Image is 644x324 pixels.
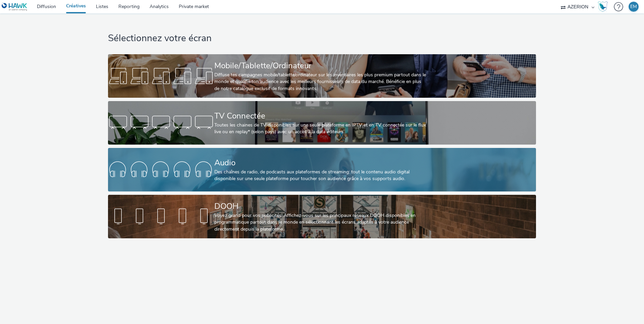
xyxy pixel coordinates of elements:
div: Des chaînes de radio, de podcasts aux plateformes de streaming: tout le contenu audio digital dis... [214,169,427,182]
img: undefined Logo [2,3,28,11]
a: Mobile/Tablette/OrdinateurDiffuse tes campagnes mobile/tablette/ordinateur sur les inventaires le... [108,54,536,98]
a: TV ConnectéeToutes les chaines de TV disponibles sur une seule plateforme en IPTV et en TV connec... [108,101,536,145]
div: DOOH [214,200,427,212]
img: Hawk Academy [598,1,608,12]
div: Toutes les chaines de TV disponibles sur une seule plateforme en IPTV et en TV connectée sur le f... [214,122,427,136]
a: Hawk Academy [598,1,610,12]
div: Diffuse tes campagnes mobile/tablette/ordinateur sur les inventaires les plus premium partout dan... [214,72,427,92]
div: TV Connectée [214,110,427,122]
h1: Sélectionnez votre écran [108,32,536,45]
div: EM [630,2,637,12]
div: Audio [214,157,427,169]
a: DOOHVoyez grand pour vos publicités! Affichez-vous sur les principaux réseaux DOOH disponibles en... [108,195,536,238]
div: Voyez grand pour vos publicités! Affichez-vous sur les principaux réseaux DOOH disponibles en pro... [214,212,427,233]
div: Mobile/Tablette/Ordinateur [214,60,427,72]
a: AudioDes chaînes de radio, de podcasts aux plateformes de streaming: tout le contenu audio digita... [108,148,536,191]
